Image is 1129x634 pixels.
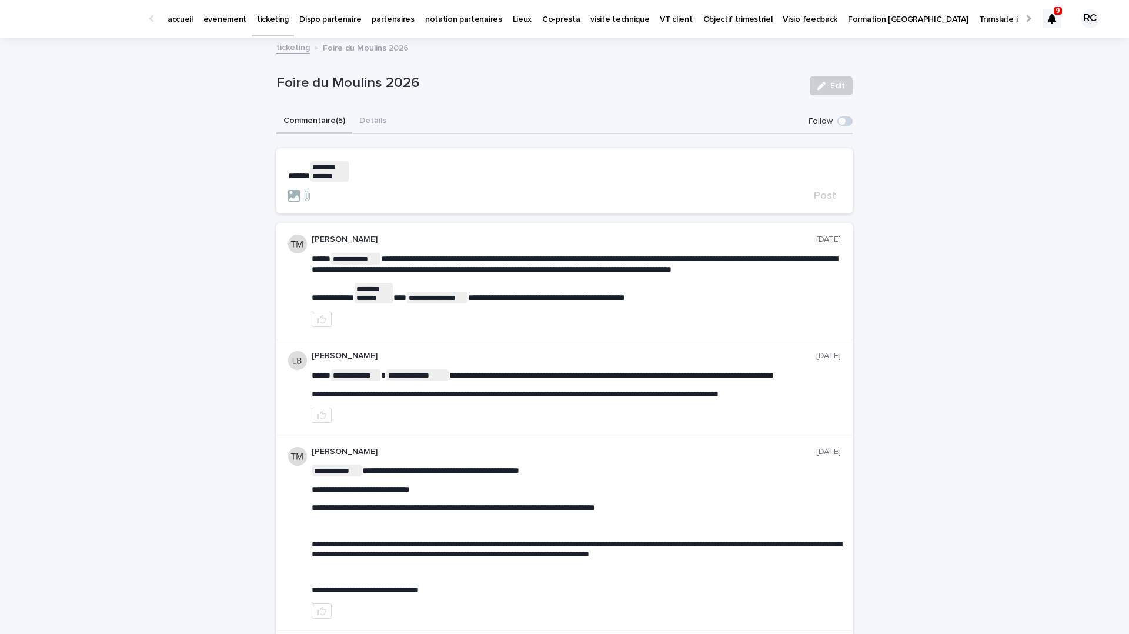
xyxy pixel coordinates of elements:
button: Post [809,191,841,201]
p: [DATE] [816,235,841,245]
p: [DATE] [816,351,841,361]
span: Post [814,191,836,201]
p: [PERSON_NAME] [312,351,816,361]
button: like this post [312,408,332,423]
div: 9 [1043,9,1061,28]
p: [DATE] [816,447,841,457]
p: Foire du Moulins 2026 [276,75,800,92]
span: Edit [830,82,845,90]
p: [PERSON_NAME] [312,447,816,457]
p: Foire du Moulins 2026 [323,41,409,54]
button: like this post [312,603,332,619]
button: Edit [810,76,853,95]
div: RC [1081,9,1100,28]
p: 9 [1056,6,1060,15]
button: Commentaire (5) [276,109,352,134]
p: [PERSON_NAME] [312,235,816,245]
button: Details [352,109,393,134]
button: like this post [312,312,332,327]
p: Follow [809,116,833,126]
img: Ls34BcGeRexTGTNfXpUC [24,7,138,31]
a: ticketing [276,40,310,54]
